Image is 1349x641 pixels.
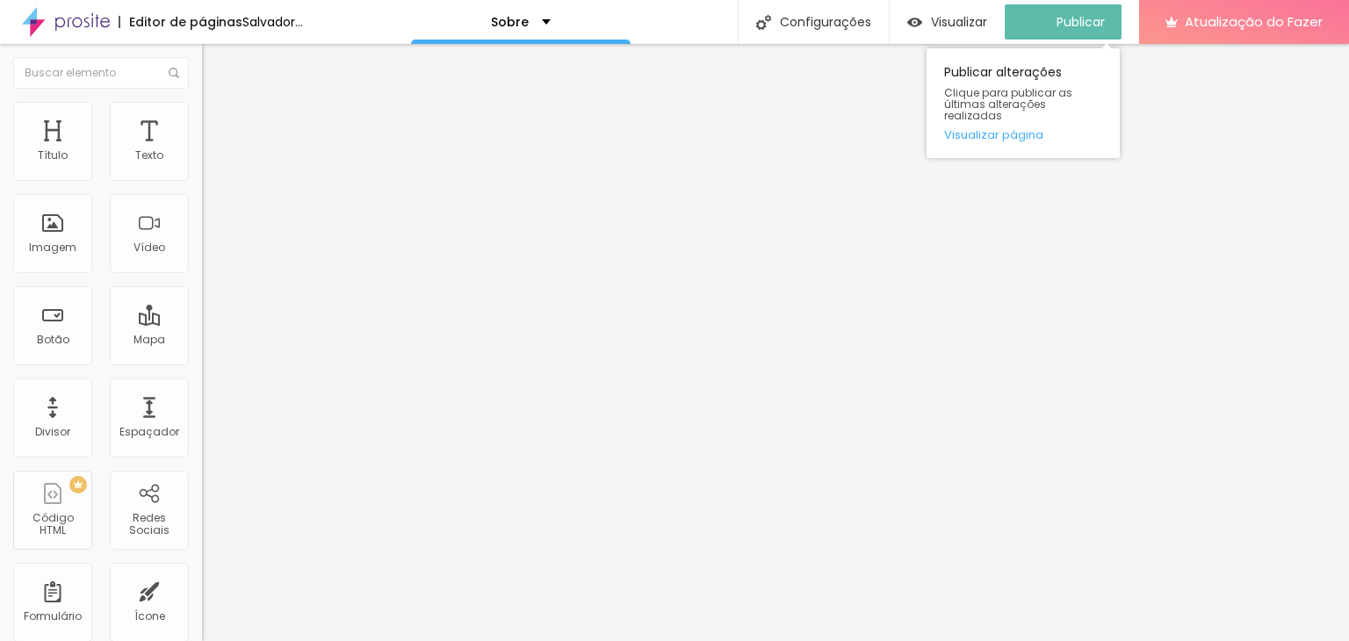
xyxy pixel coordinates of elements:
font: Divisor [35,424,70,439]
font: Código HTML [32,510,74,537]
font: Redes Sociais [129,510,170,537]
font: Botão [37,332,69,347]
font: Visualizar [931,13,987,31]
img: Ícone [169,68,179,78]
button: Visualizar [890,4,1005,40]
font: Formulário [24,609,82,623]
font: Vídeo [133,240,165,255]
a: Visualizar página [944,129,1102,140]
font: Atualização do Fazer [1185,12,1323,31]
font: Editor de páginas [129,13,242,31]
font: Publicar [1057,13,1105,31]
font: Mapa [133,332,165,347]
font: Configurações [780,13,871,31]
font: Salvador... [242,13,303,31]
font: Texto [135,148,163,162]
input: Buscar elemento [13,57,189,89]
img: Ícone [756,15,771,30]
font: Clique para publicar as últimas alterações realizadas [944,85,1072,123]
button: Publicar [1005,4,1122,40]
font: Título [38,148,68,162]
img: view-1.svg [907,15,922,30]
font: Publicar alterações [944,63,1062,81]
iframe: Editor [202,44,1349,641]
font: Espaçador [119,424,179,439]
font: Visualizar página [944,126,1043,143]
font: Ícone [134,609,165,623]
font: Imagem [29,240,76,255]
font: Sobre [491,13,529,31]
